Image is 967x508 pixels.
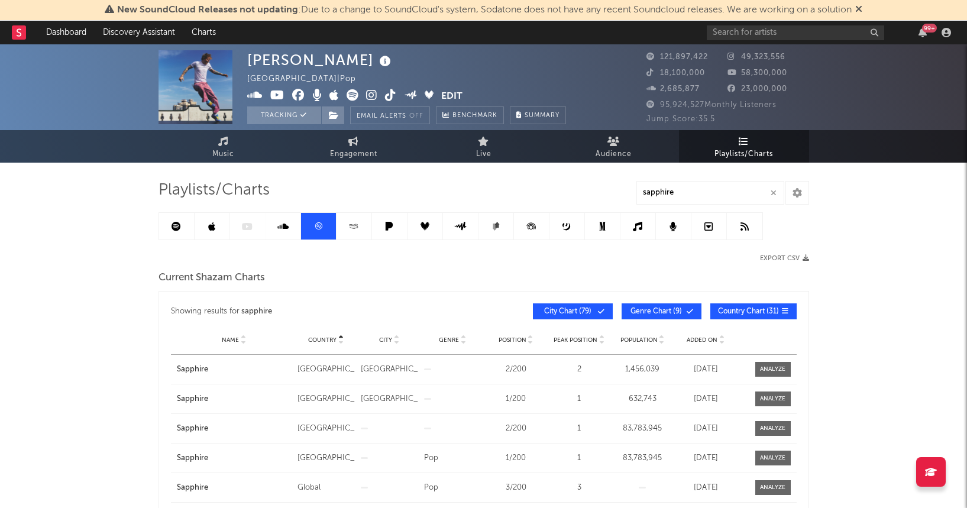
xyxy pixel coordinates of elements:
button: Country Chart(31) [710,303,797,319]
button: City Chart(79) [533,303,613,319]
span: Peak Position [554,336,597,344]
div: 1,456,039 [614,364,671,376]
span: Jump Score: 35.5 [646,115,715,123]
a: Dashboard [38,21,95,44]
span: Engagement [330,147,377,161]
button: Genre Chart(9) [622,303,701,319]
span: 23,000,000 [727,85,787,93]
div: 83,783,945 [614,423,671,435]
a: Sapphire [177,393,292,405]
a: Charts [183,21,224,44]
div: Showing results for [171,303,484,319]
a: Benchmark [436,106,504,124]
div: 2 [551,364,608,376]
span: Music [212,147,234,161]
div: [DATE] [677,452,735,464]
span: Audience [596,147,632,161]
a: Engagement [289,130,419,163]
div: 1 / 200 [487,452,545,464]
div: 1 [551,452,608,464]
em: Off [409,113,423,119]
div: Pop [424,482,481,494]
span: 18,100,000 [646,69,705,77]
div: [GEOGRAPHIC_DATA] [361,393,418,405]
div: 1 [551,423,608,435]
span: Genre Chart ( 9 ) [629,308,684,315]
div: sapphire [241,305,272,319]
span: 49,323,556 [727,53,785,61]
span: 58,300,000 [727,69,787,77]
button: Export CSV [760,255,809,262]
span: Genre [439,336,459,344]
a: Discovery Assistant [95,21,183,44]
span: Added On [687,336,717,344]
span: Live [476,147,491,161]
span: New SoundCloud Releases not updating [117,5,298,15]
a: Sapphire [177,364,292,376]
div: 99 + [922,24,937,33]
button: Tracking [247,106,321,124]
span: Country [308,336,337,344]
span: Dismiss [855,5,862,15]
div: [DATE] [677,364,735,376]
div: 1 / 200 [487,393,545,405]
button: 99+ [919,28,927,37]
div: 1 [551,393,608,405]
a: Sapphire [177,423,292,435]
span: Country Chart ( 31 ) [718,308,779,315]
span: Population [620,336,658,344]
div: [GEOGRAPHIC_DATA] [297,364,355,376]
a: Audience [549,130,679,163]
div: [DATE] [677,393,735,405]
div: 2 / 200 [487,423,545,435]
div: 632,743 [614,393,671,405]
a: Sapphire [177,482,292,494]
span: Playlists/Charts [714,147,773,161]
button: Edit [441,89,463,104]
div: 83,783,945 [614,452,671,464]
div: [DATE] [677,423,735,435]
span: Playlists/Charts [159,183,270,198]
a: Music [159,130,289,163]
input: Search Playlists/Charts [636,181,784,205]
span: 95,924,527 Monthly Listeners [646,101,777,109]
span: 121,897,422 [646,53,708,61]
div: 2 / 200 [487,364,545,376]
span: Current Shazam Charts [159,271,265,285]
div: [GEOGRAPHIC_DATA] [297,393,355,405]
span: City [379,336,392,344]
span: City Chart ( 79 ) [541,308,595,315]
div: [GEOGRAPHIC_DATA] [361,364,418,376]
button: Summary [510,106,566,124]
span: Name [222,336,239,344]
span: 2,685,877 [646,85,700,93]
div: Global [297,482,355,494]
a: Live [419,130,549,163]
a: Playlists/Charts [679,130,809,163]
div: Pop [424,452,481,464]
div: 3 [551,482,608,494]
div: 3 / 200 [487,482,545,494]
div: [PERSON_NAME] [247,50,394,70]
button: Email AlertsOff [350,106,430,124]
span: Benchmark [452,109,497,123]
div: [GEOGRAPHIC_DATA] [297,423,355,435]
div: [DATE] [677,482,735,494]
span: Position [499,336,526,344]
a: Sapphire [177,452,292,464]
div: [GEOGRAPHIC_DATA] [297,452,355,464]
div: [GEOGRAPHIC_DATA] | Pop [247,72,370,86]
span: : Due to a change to SoundCloud's system, Sodatone does not have any recent Soundcloud releases. ... [117,5,852,15]
span: Summary [525,112,559,119]
input: Search for artists [707,25,884,40]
